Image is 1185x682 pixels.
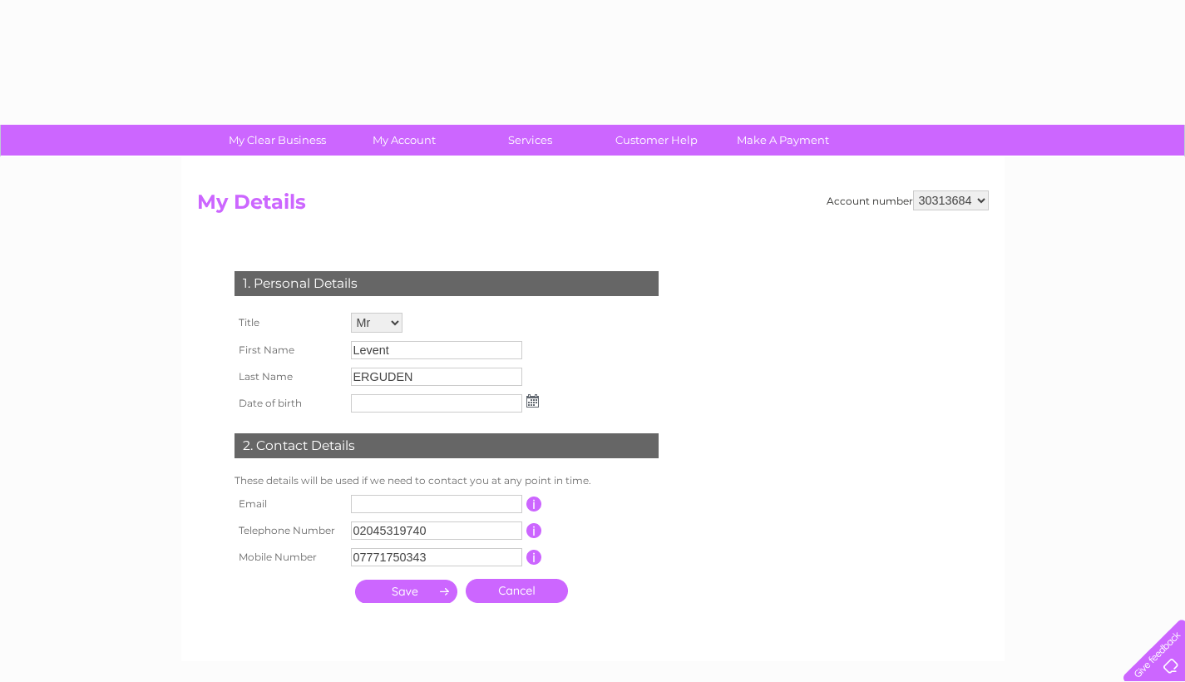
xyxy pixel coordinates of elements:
h2: My Details [197,190,989,222]
input: Information [526,550,542,565]
a: Customer Help [588,125,725,156]
input: Submit [355,580,457,603]
input: Information [526,497,542,511]
th: Mobile Number [230,544,347,571]
th: Date of birth [230,390,347,417]
th: Email [230,491,347,517]
a: Make A Payment [714,125,852,156]
th: Title [230,309,347,337]
a: Services [462,125,599,156]
th: Telephone Number [230,517,347,544]
img: ... [526,394,539,408]
th: Last Name [230,363,347,390]
div: 2. Contact Details [235,433,659,458]
td: These details will be used if we need to contact you at any point in time. [230,471,663,491]
a: My Account [335,125,472,156]
th: First Name [230,337,347,363]
a: My Clear Business [209,125,346,156]
div: 1. Personal Details [235,271,659,296]
input: Information [526,523,542,538]
a: Cancel [466,579,568,603]
div: Account number [827,190,989,210]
